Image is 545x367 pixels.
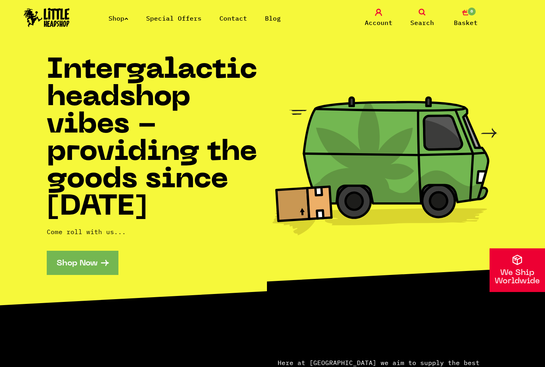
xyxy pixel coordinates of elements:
a: Search [402,9,442,27]
a: 0 Basket [446,9,486,27]
a: Contact [219,14,247,22]
p: Come roll with us... [47,227,272,236]
span: Account [365,18,393,27]
span: 0 [467,7,476,16]
p: We Ship Worldwide [490,269,545,286]
h1: Intergalactic headshop vibes - providing the goods since [DATE] [47,57,272,221]
img: Little Head Shop Logo [24,8,70,27]
a: Shop [109,14,128,22]
a: Special Offers [146,14,202,22]
span: Search [410,18,434,27]
span: Basket [454,18,478,27]
a: Shop Now [47,251,118,275]
a: Blog [265,14,281,22]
